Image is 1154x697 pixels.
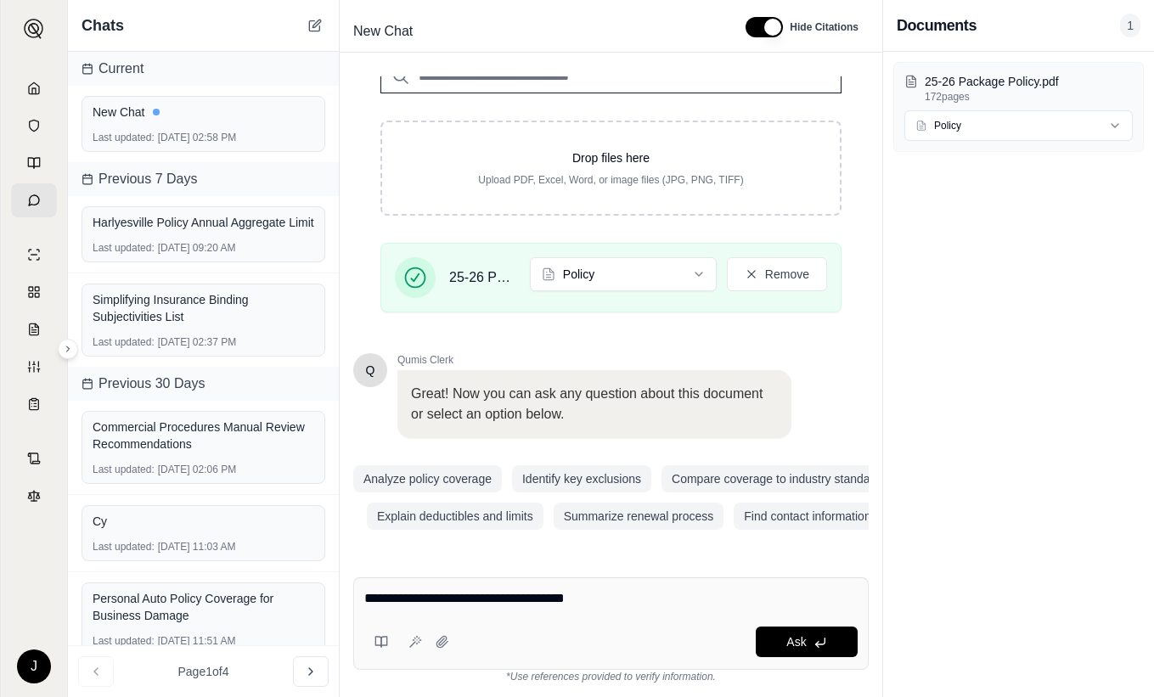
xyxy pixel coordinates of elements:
button: Find contact information [734,503,881,530]
span: Last updated: [93,540,155,554]
span: New Chat [346,18,419,45]
a: Custom Report [11,350,57,384]
button: 25-26 Package Policy.pdf172pages [904,73,1133,104]
div: [DATE] 09:20 AM [93,241,314,255]
p: 25-26 Package Policy.pdf [925,73,1133,90]
div: Previous 30 Days [68,367,339,401]
a: Chat [11,183,57,217]
h3: Documents [897,14,977,37]
button: Identify key exclusions [512,465,651,492]
div: [DATE] 02:58 PM [93,131,314,144]
div: [DATE] 11:51 AM [93,634,314,648]
button: Compare coverage to industry standards [661,465,897,492]
span: Hello [366,362,375,379]
a: Coverage Table [11,387,57,421]
a: Claim Coverage [11,312,57,346]
button: Expand sidebar [17,12,51,46]
span: Qumis Clerk [397,353,791,367]
a: Contract Analysis [11,441,57,475]
div: Personal Auto Policy Coverage for Business Damage [93,590,314,624]
div: New Chat [93,104,314,121]
button: Ask [756,627,858,657]
button: Explain deductibles and limits [367,503,543,530]
span: Last updated: [93,463,155,476]
a: Legal Search Engine [11,479,57,513]
span: Last updated: [93,241,155,255]
div: [DATE] 02:37 PM [93,335,314,349]
a: Single Policy [11,238,57,272]
div: J [17,649,51,683]
div: Simplifying Insurance Binding Subjectivities List [93,291,314,325]
span: Page 1 of 4 [178,663,229,680]
button: Expand sidebar [58,339,78,359]
span: Last updated: [93,131,155,144]
span: Hide Citations [790,20,858,34]
a: Policy Comparisons [11,275,57,309]
button: Remove [727,257,827,291]
button: Analyze policy coverage [353,465,502,492]
div: Edit Title [346,18,725,45]
div: Current [68,52,339,86]
img: Expand sidebar [24,19,44,39]
span: 25-26 Package Policy.pdf [449,267,516,288]
div: [DATE] 02:06 PM [93,463,314,476]
p: Drop files here [409,149,813,166]
span: 1 [1120,14,1140,37]
div: Previous 7 Days [68,162,339,196]
div: Harlyesville Policy Annual Aggregate Limit [93,214,314,231]
button: Summarize renewal process [554,503,724,530]
span: Last updated: [93,335,155,349]
div: [DATE] 11:03 AM [93,540,314,554]
a: Documents Vault [11,109,57,143]
span: Last updated: [93,634,155,648]
div: Commercial Procedures Manual Review Recommendations [93,419,314,452]
p: Great! Now you can ask any question about this document or select an option below. [411,384,778,424]
a: Prompt Library [11,146,57,180]
button: New Chat [305,15,325,36]
span: Ask [786,635,806,649]
p: 172 pages [925,90,1133,104]
span: Chats [82,14,124,37]
a: Home [11,71,57,105]
div: *Use references provided to verify information. [353,670,869,683]
div: Cy [93,513,314,530]
p: Upload PDF, Excel, Word, or image files (JPG, PNG, TIFF) [409,173,813,187]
